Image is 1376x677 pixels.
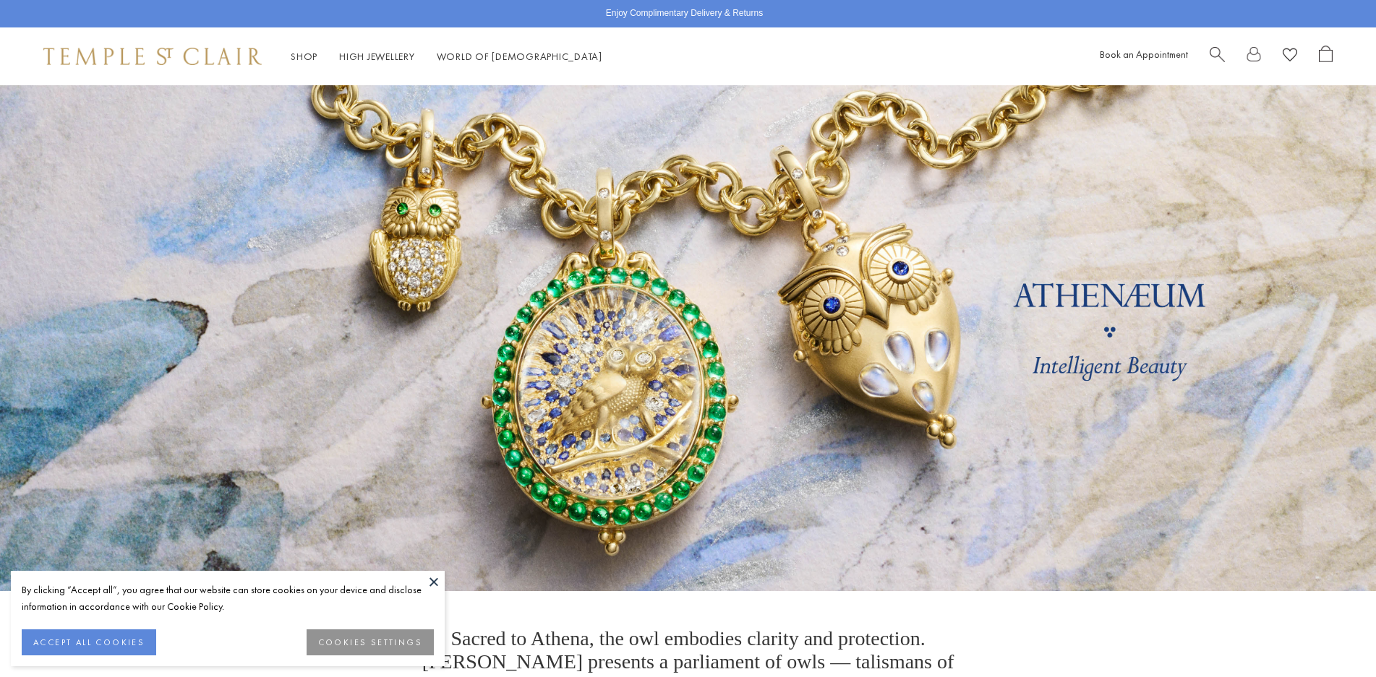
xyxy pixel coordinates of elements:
img: Temple St. Clair [43,48,262,65]
div: By clicking “Accept all”, you agree that our website can store cookies on your device and disclos... [22,582,434,615]
button: COOKIES SETTINGS [307,629,434,655]
iframe: Gorgias live chat messenger [1304,609,1362,663]
a: View Wishlist [1283,46,1297,68]
a: Open Shopping Bag [1319,46,1333,68]
a: World of [DEMOGRAPHIC_DATA]World of [DEMOGRAPHIC_DATA] [437,50,602,63]
p: Enjoy Complimentary Delivery & Returns [606,7,763,21]
a: Search [1210,46,1225,68]
a: Book an Appointment [1100,48,1188,61]
a: ShopShop [291,50,317,63]
a: High JewelleryHigh Jewellery [339,50,415,63]
button: ACCEPT ALL COOKIES [22,629,156,655]
nav: Main navigation [291,48,602,66]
